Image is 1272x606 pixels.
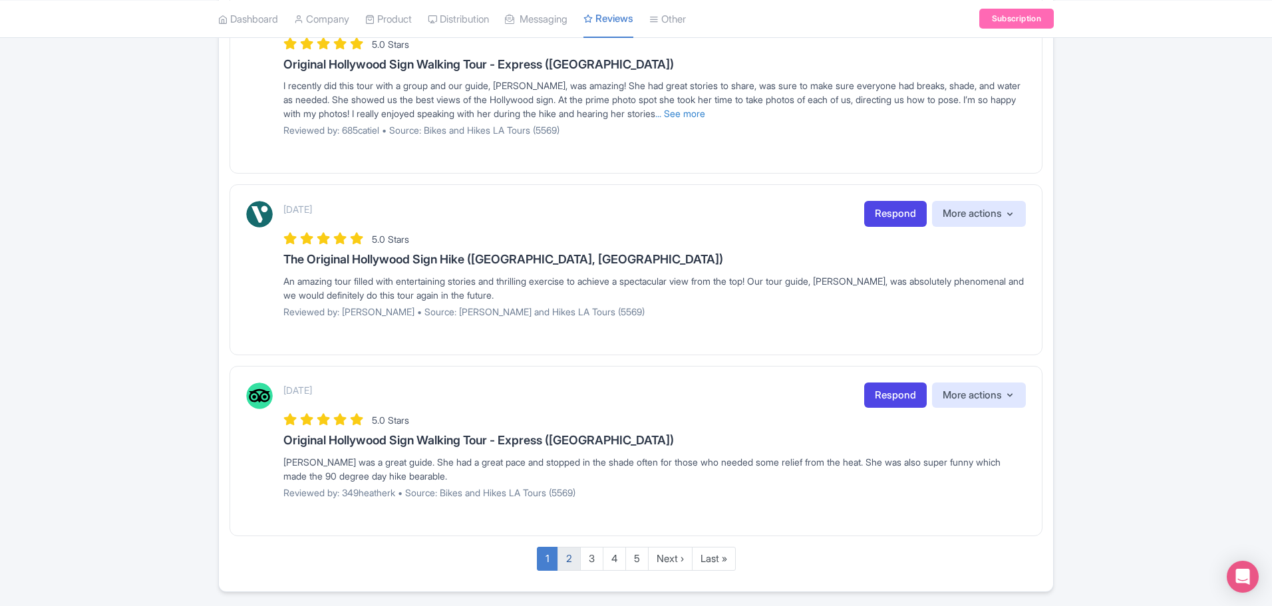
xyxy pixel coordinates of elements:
[648,547,693,571] a: Next ›
[625,547,649,571] a: 5
[1227,561,1259,593] div: Open Intercom Messenger
[692,547,736,571] a: Last »
[283,58,1026,71] h3: Original Hollywood Sign Walking Tour - Express ([GEOGRAPHIC_DATA])
[537,547,558,571] a: 1
[246,382,273,409] img: Tripadvisor Logo
[580,547,603,571] a: 3
[283,434,1026,447] h3: Original Hollywood Sign Walking Tour - Express ([GEOGRAPHIC_DATA])
[603,547,626,571] a: 4
[283,486,1026,500] p: Reviewed by: 349heatherk • Source: Bikes and Hikes LA Tours (5569)
[372,414,409,426] span: 5.0 Stars
[372,233,409,245] span: 5.0 Stars
[505,1,567,37] a: Messaging
[864,382,927,408] a: Respond
[932,382,1026,408] button: More actions
[218,1,278,37] a: Dashboard
[283,455,1026,483] div: [PERSON_NAME] was a great guide. She had a great pace and stopped in the shade often for those wh...
[932,201,1026,227] button: More actions
[283,202,312,216] p: [DATE]
[283,78,1026,120] div: I recently did this tour with a group and our guide, [PERSON_NAME], was amazing! She had great st...
[283,274,1026,302] div: An amazing tour filled with entertaining stories and thrilling exercise to achieve a spectacular ...
[649,1,686,37] a: Other
[557,547,581,571] a: 2
[979,9,1054,29] a: Subscription
[655,108,705,119] a: ... See more
[283,383,312,397] p: [DATE]
[246,201,273,227] img: Viator Logo
[283,253,1026,266] h3: The Original Hollywood Sign Hike ([GEOGRAPHIC_DATA], [GEOGRAPHIC_DATA])
[428,1,489,37] a: Distribution
[372,39,409,50] span: 5.0 Stars
[283,123,1026,137] p: Reviewed by: 685catiel • Source: Bikes and Hikes LA Tours (5569)
[294,1,349,37] a: Company
[365,1,412,37] a: Product
[864,201,927,227] a: Respond
[283,305,1026,319] p: Reviewed by: [PERSON_NAME] • Source: [PERSON_NAME] and Hikes LA Tours (5569)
